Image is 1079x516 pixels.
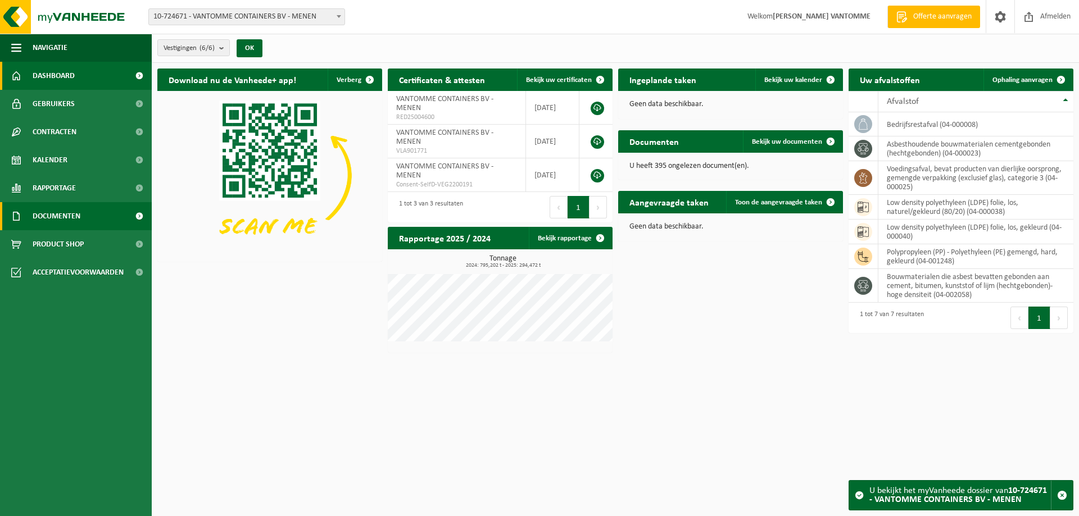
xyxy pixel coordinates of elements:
[1050,307,1068,329] button: Next
[618,191,720,213] h2: Aangevraagde taken
[849,69,931,90] h2: Uw afvalstoffen
[328,69,381,91] button: Verberg
[526,91,579,125] td: [DATE]
[618,130,690,152] h2: Documenten
[393,263,613,268] span: 2024: 795,202 t - 2025: 294,472 t
[396,113,517,122] span: RED25004600
[878,220,1073,244] td: low density polyethyleen (LDPE) folie, los, gekleurd (04-000040)
[1028,307,1050,329] button: 1
[33,118,76,146] span: Contracten
[618,69,708,90] h2: Ingeplande taken
[393,195,463,220] div: 1 tot 3 van 3 resultaten
[148,8,345,25] span: 10-724671 - VANTOMME CONTAINERS BV - MENEN
[629,101,832,108] p: Geen data beschikbaar.
[157,91,382,259] img: Download de VHEPlus App
[887,6,980,28] a: Offerte aanvragen
[568,196,590,218] button: 1
[149,9,344,25] span: 10-724671 - VANTOMME CONTAINERS BV - MENEN
[396,95,493,112] span: VANTOMME CONTAINERS BV - MENEN
[887,97,919,106] span: Afvalstof
[33,202,80,230] span: Documenten
[878,195,1073,220] td: low density polyethyleen (LDPE) folie, los, naturel/gekleurd (80/20) (04-000038)
[388,69,496,90] h2: Certificaten & attesten
[388,227,502,249] h2: Rapportage 2025 / 2024
[854,305,924,330] div: 1 tot 7 van 7 resultaten
[590,196,607,218] button: Next
[773,12,871,21] strong: [PERSON_NAME] VANTOMME
[755,69,842,91] a: Bekijk uw kalender
[878,244,1073,269] td: polypropyleen (PP) - Polyethyleen (PE) gemengd, hard, gekleurd (04-001248)
[396,180,517,189] span: Consent-SelfD-VEG2200191
[164,40,215,57] span: Vestigingen
[200,44,215,52] count: (6/6)
[526,125,579,158] td: [DATE]
[33,174,76,202] span: Rapportage
[526,158,579,192] td: [DATE]
[869,481,1051,510] div: U bekijkt het myVanheede dossier van
[764,76,822,84] span: Bekijk uw kalender
[517,69,611,91] a: Bekijk uw certificaten
[992,76,1053,84] span: Ophaling aanvragen
[726,191,842,213] a: Toon de aangevraagde taken
[33,90,75,118] span: Gebruikers
[396,147,517,156] span: VLA901771
[878,269,1073,303] td: bouwmaterialen die asbest bevatten gebonden aan cement, bitumen, kunststof of lijm (hechtgebonden...
[33,230,84,258] span: Product Shop
[735,199,822,206] span: Toon de aangevraagde taken
[878,136,1073,161] td: asbesthoudende bouwmaterialen cementgebonden (hechtgebonden) (04-000023)
[878,112,1073,136] td: bedrijfsrestafval (04-000008)
[629,223,832,231] p: Geen data beschikbaar.
[393,255,613,268] h3: Tonnage
[33,258,124,286] span: Acceptatievoorwaarden
[743,130,842,153] a: Bekijk uw documenten
[337,76,361,84] span: Verberg
[33,34,67,62] span: Navigatie
[878,161,1073,195] td: voedingsafval, bevat producten van dierlijke oorsprong, gemengde verpakking (exclusief glas), cat...
[629,162,832,170] p: U heeft 395 ongelezen document(en).
[33,146,67,174] span: Kalender
[1010,307,1028,329] button: Previous
[910,11,974,22] span: Offerte aanvragen
[983,69,1072,91] a: Ophaling aanvragen
[550,196,568,218] button: Previous
[157,39,230,56] button: Vestigingen(6/6)
[869,486,1047,504] strong: 10-724671 - VANTOMME CONTAINERS BV - MENEN
[237,39,262,57] button: OK
[33,62,75,90] span: Dashboard
[752,138,822,145] span: Bekijk uw documenten
[396,129,493,146] span: VANTOMME CONTAINERS BV - MENEN
[396,162,493,180] span: VANTOMME CONTAINERS BV - MENEN
[526,76,592,84] span: Bekijk uw certificaten
[529,227,611,249] a: Bekijk rapportage
[157,69,307,90] h2: Download nu de Vanheede+ app!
